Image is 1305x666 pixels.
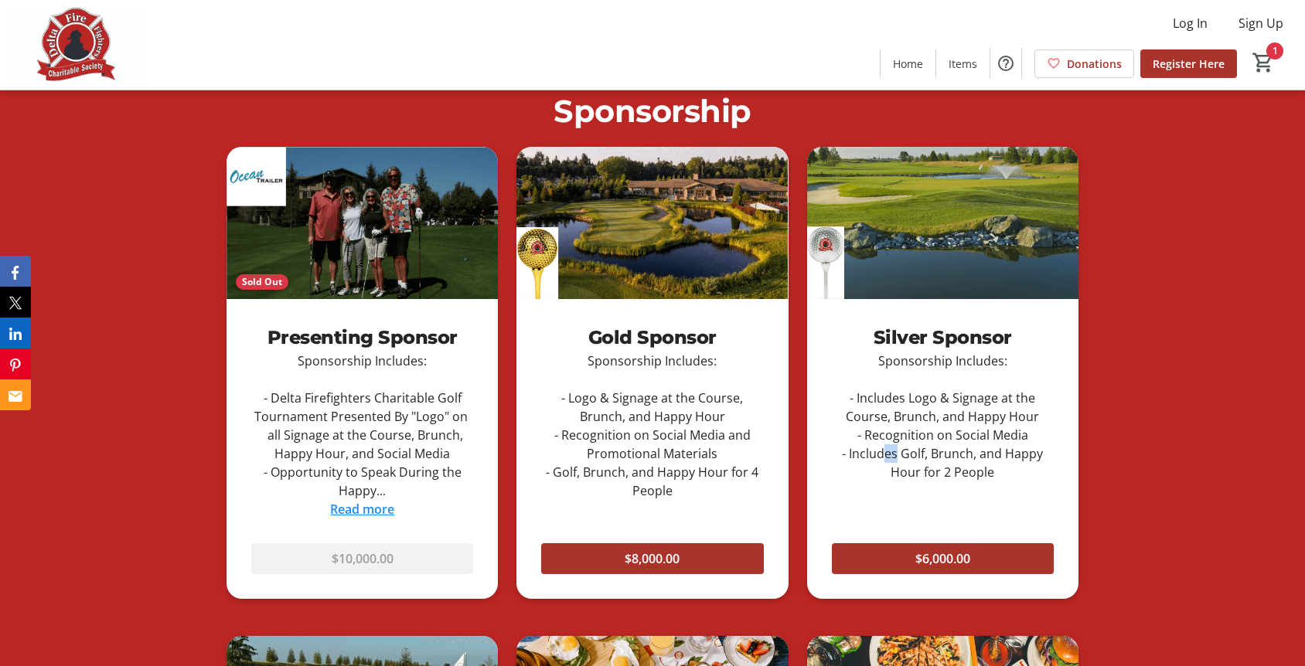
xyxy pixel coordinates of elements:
[251,324,473,352] div: Presenting Sponsor
[236,274,288,290] div: Sold Out
[541,324,763,352] div: Gold Sponsor
[949,56,977,72] span: Items
[832,543,1054,574] button: $6,000.00
[893,56,923,72] span: Home
[227,147,498,299] img: Presenting Sponsor
[1226,11,1296,36] button: Sign Up
[832,324,1054,352] div: Silver Sponsor
[990,48,1021,79] button: Help
[625,549,680,568] span: $8,000.00
[1249,49,1277,76] button: Cart
[915,549,970,568] span: $6,000.00
[1067,56,1122,72] span: Donations
[1140,49,1237,78] a: Register Here
[251,352,473,500] div: Sponsorship Includes: - Delta Firefighters Charitable Golf Tournament Presented By "Logo" on all ...
[936,49,990,78] a: Items
[516,147,788,299] img: Gold Sponsor
[1160,11,1220,36] button: Log In
[807,147,1078,299] img: Silver Sponsor
[541,543,763,574] button: $8,000.00
[832,352,1054,481] div: Sponsorship Includes: - Includes Logo & Signage at the Course, Brunch, and Happy Hour - Recogniti...
[9,6,147,83] img: Delta Firefighters Charitable Society's Logo
[1173,14,1208,32] span: Log In
[1034,49,1134,78] a: Donations
[554,92,751,130] span: Sponsorship
[1153,56,1225,72] span: Register Here
[881,49,935,78] a: Home
[541,352,763,500] div: Sponsorship Includes: - Logo & Signage at the Course, Brunch, and Happy Hour - Recognition on Soc...
[330,501,394,518] a: Read more
[1239,14,1283,32] span: Sign Up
